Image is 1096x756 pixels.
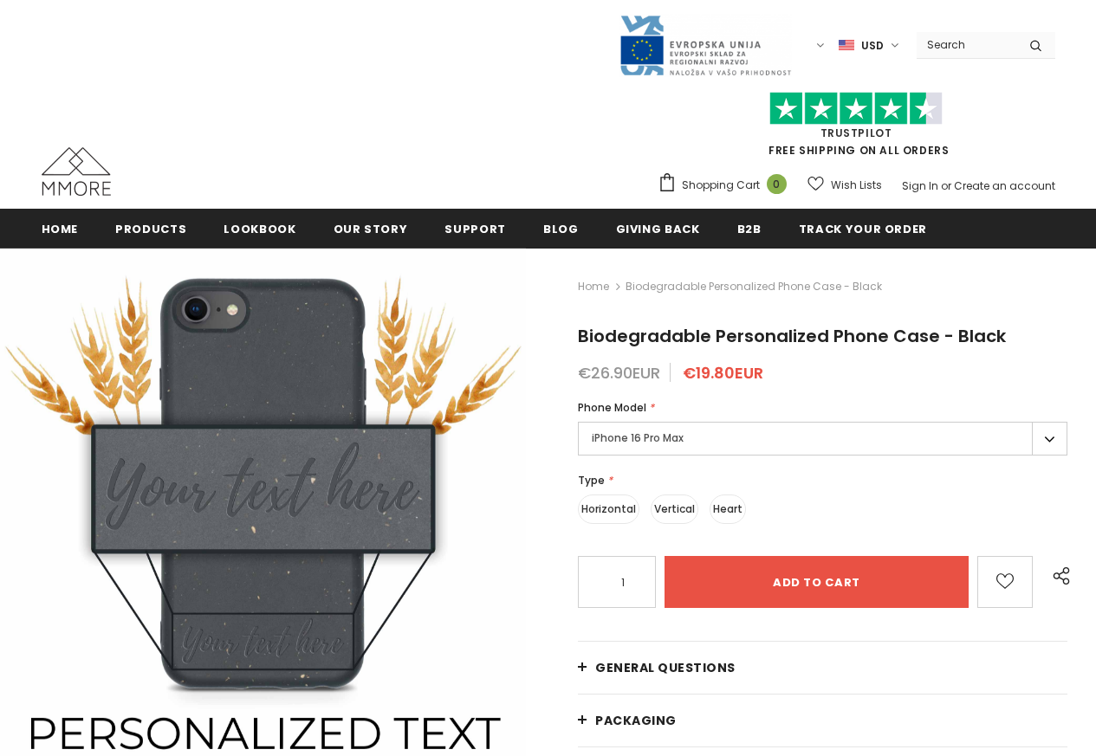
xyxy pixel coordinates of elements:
[954,178,1055,193] a: Create an account
[334,209,408,248] a: Our Story
[224,221,295,237] span: Lookbook
[595,659,736,676] span: General Questions
[42,209,79,248] a: Home
[578,324,1006,348] span: Biodegradable Personalized Phone Case - Black
[616,209,700,248] a: Giving back
[658,172,795,198] a: Shopping Cart 0
[543,221,579,237] span: Blog
[115,209,186,248] a: Products
[578,494,639,524] label: Horizontal
[902,178,938,193] a: Sign In
[861,37,884,55] span: USD
[807,170,882,200] a: Wish Lists
[737,209,762,248] a: B2B
[578,695,1067,746] a: PACKAGING
[115,221,186,237] span: Products
[42,221,79,237] span: Home
[224,209,295,248] a: Lookbook
[578,400,646,415] span: Phone Model
[543,209,579,248] a: Blog
[651,494,698,524] label: Vertical
[595,712,677,729] span: PACKAGING
[665,556,969,608] input: Add to cart
[658,100,1055,158] span: FREE SHIPPING ON ALL ORDERS
[626,276,882,297] span: Biodegradable Personalized Phone Case - Black
[444,221,506,237] span: support
[831,177,882,194] span: Wish Lists
[941,178,951,193] span: or
[42,147,111,196] img: MMORE Cases
[578,422,1067,456] label: iPhone 16 Pro Max
[769,92,943,126] img: Trust Pilot Stars
[578,642,1067,694] a: General Questions
[839,38,854,53] img: USD
[799,221,927,237] span: Track your order
[578,362,660,384] span: €26.90EUR
[710,494,746,524] label: Heart
[619,14,792,77] img: Javni Razpis
[737,221,762,237] span: B2B
[682,177,760,194] span: Shopping Cart
[444,209,506,248] a: support
[683,362,763,384] span: €19.80EUR
[334,221,408,237] span: Our Story
[619,37,792,52] a: Javni Razpis
[616,221,700,237] span: Giving back
[767,174,787,194] span: 0
[820,126,892,140] a: Trustpilot
[578,473,605,488] span: Type
[799,209,927,248] a: Track your order
[578,276,609,297] a: Home
[917,32,1016,57] input: Search Site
